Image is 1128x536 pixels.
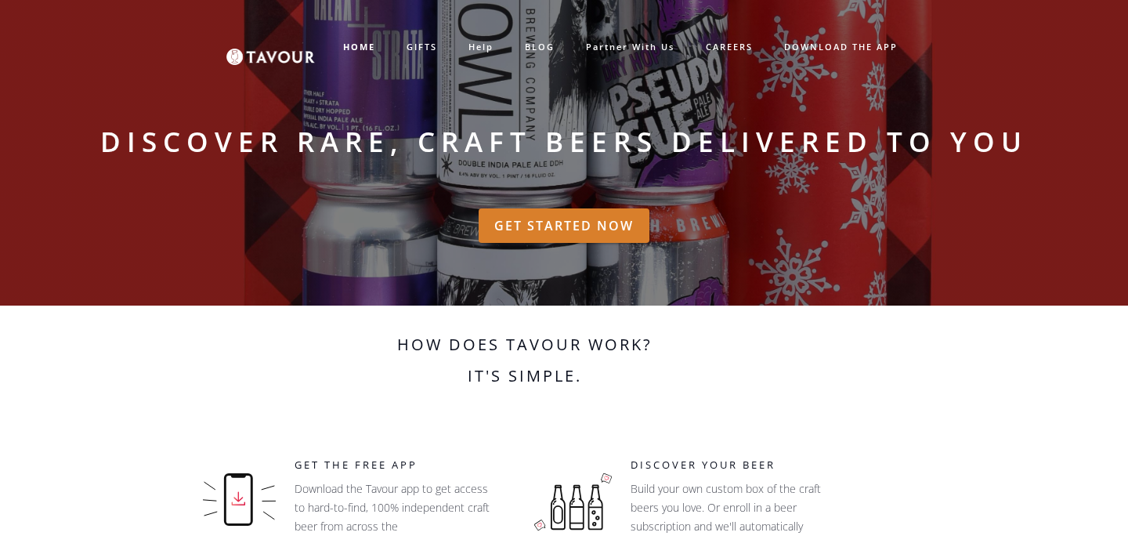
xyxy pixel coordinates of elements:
[453,34,509,60] a: help
[570,34,690,60] a: partner with us
[327,34,391,60] a: HOME
[100,123,1028,161] strong: Discover rare, craft beers delivered to you
[631,458,843,473] h5: Discover your beer
[391,34,453,60] a: GIFTS
[690,34,768,60] a: CAREERS
[343,41,375,53] strong: HOME
[768,34,913,60] a: DOWNLOAD THE APP
[509,34,570,60] a: BLOG
[302,329,748,407] h2: How does Tavour work? It's simple.
[479,208,649,243] a: GET STARTED NOW
[295,458,499,473] h5: GET THE FREE APP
